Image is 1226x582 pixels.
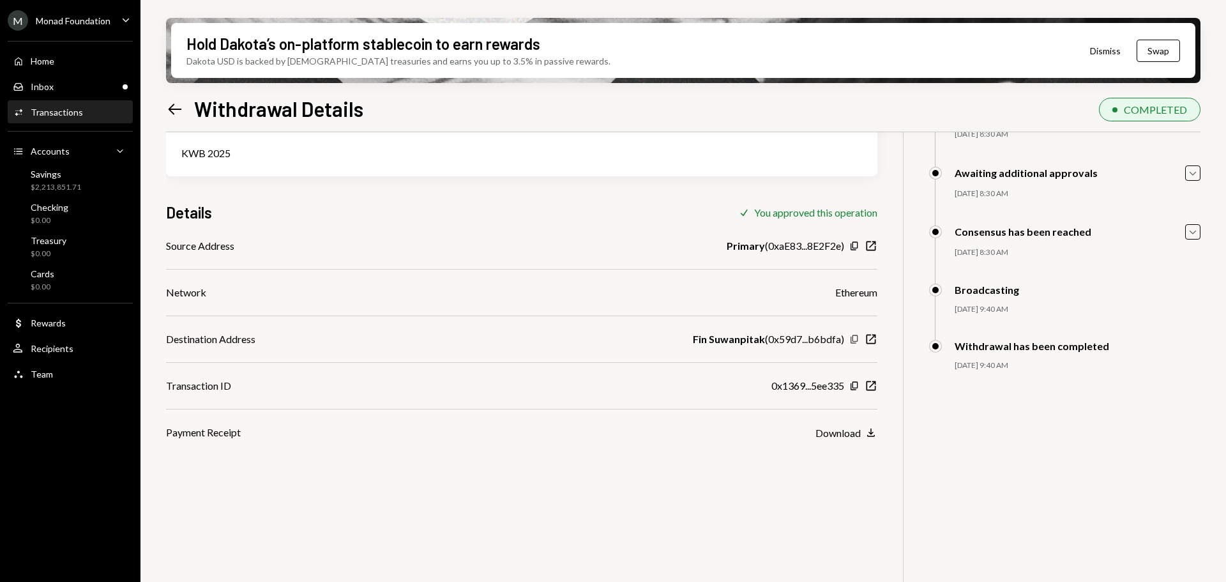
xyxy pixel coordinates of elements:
[955,284,1019,296] div: Broadcasting
[8,311,133,334] a: Rewards
[31,202,68,213] div: Checking
[693,332,844,347] div: ( 0x59d7...b6bdfa )
[31,282,54,293] div: $0.00
[727,238,844,254] div: ( 0xaE83...8E2F2e )
[835,285,877,300] div: Ethereum
[31,215,68,226] div: $0.00
[8,100,133,123] a: Transactions
[8,337,133,360] a: Recipients
[194,96,363,121] h1: Withdrawal Details
[771,378,844,394] div: 0x1369...5ee335
[955,360,1200,371] div: [DATE] 9:40 AM
[31,268,54,279] div: Cards
[8,231,133,262] a: Treasury$0.00
[31,249,66,259] div: $0.00
[8,165,133,195] a: Savings$2,213,851.71
[31,81,54,92] div: Inbox
[955,129,1200,140] div: [DATE] 8:30 AM
[31,182,81,193] div: $2,213,851.71
[8,362,133,385] a: Team
[955,188,1200,199] div: [DATE] 8:30 AM
[955,340,1109,352] div: Withdrawal has been completed
[1137,40,1180,62] button: Swap
[166,425,241,440] div: Payment Receipt
[8,264,133,295] a: Cards$0.00
[166,285,206,300] div: Network
[8,198,133,229] a: Checking$0.00
[31,107,83,118] div: Transactions
[186,33,540,54] div: Hold Dakota’s on-platform stablecoin to earn rewards
[31,146,70,157] div: Accounts
[166,378,231,394] div: Transaction ID
[754,206,877,218] div: You approved this operation
[31,369,53,379] div: Team
[1124,103,1187,116] div: COMPLETED
[955,304,1200,315] div: [DATE] 9:40 AM
[1074,36,1137,66] button: Dismiss
[955,247,1200,258] div: [DATE] 8:30 AM
[815,426,877,440] button: Download
[955,226,1091,238] div: Consensus has been reached
[31,56,54,66] div: Home
[8,75,133,98] a: Inbox
[8,139,133,162] a: Accounts
[31,169,81,180] div: Savings
[693,332,765,347] b: Fin Suwanpitak
[727,238,765,254] b: Primary
[36,15,110,26] div: Monad Foundation
[8,49,133,72] a: Home
[955,167,1098,179] div: Awaiting additional approvals
[31,235,66,246] div: Treasury
[166,202,212,223] h3: Details
[8,10,28,31] div: M
[186,54,610,68] div: Dakota USD is backed by [DEMOGRAPHIC_DATA] treasuries and earns you up to 3.5% in passive rewards.
[31,318,66,328] div: Rewards
[166,332,255,347] div: Destination Address
[166,238,234,254] div: Source Address
[181,146,862,161] div: KWB 2025
[815,427,861,439] div: Download
[31,343,73,354] div: Recipients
